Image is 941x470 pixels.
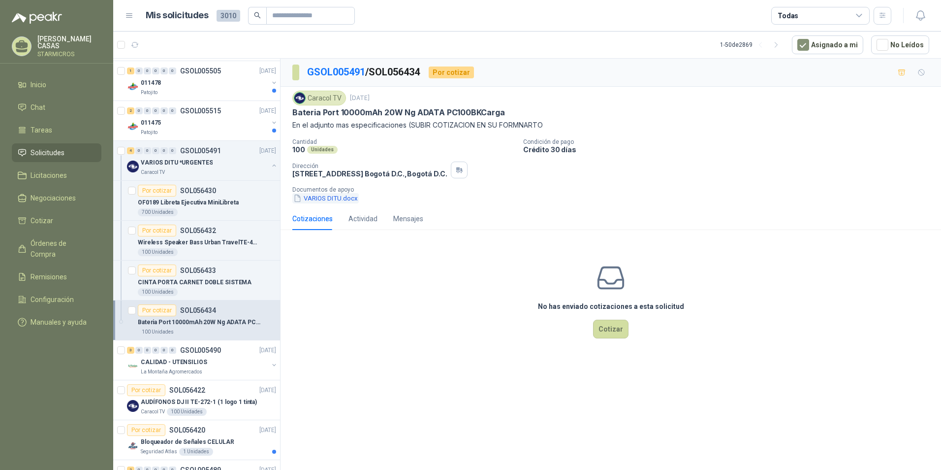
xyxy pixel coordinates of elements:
div: 0 [160,107,168,114]
button: No Leídos [871,35,929,54]
a: Cotizar [12,211,101,230]
img: Company Logo [127,161,139,172]
p: La Montaña Agromercados [141,368,202,376]
div: 4 [127,147,134,154]
div: 100 Unidades [138,328,178,336]
p: GSOL005490 [180,347,221,354]
p: Caracol TV [141,168,165,176]
div: 0 [135,347,143,354]
p: GSOL005491 [180,147,221,154]
div: 0 [152,347,159,354]
a: Por cotizarSOL056434Bateria Port 10000mAh 20W Ng ADATA PC100BKCarga100 Unidades [113,301,280,340]
a: Órdenes de Compra [12,234,101,264]
p: Seguridad Atlas [141,448,177,456]
p: [DATE] [259,426,276,435]
a: 4 0 0 0 0 0 GSOL005491[DATE] Company LogoVARIOS DITU *URGENTESCaracol TV [127,145,278,176]
div: 0 [135,67,143,74]
div: Cotizaciones [292,213,333,224]
div: Por cotizar [138,185,176,197]
a: 3 0 0 0 0 0 GSOL005490[DATE] Company LogoCALIDAD - UTENSILIOSLa Montaña Agromercados [127,344,278,376]
div: Por cotizar [429,67,474,78]
div: 0 [135,107,143,114]
p: VARIOS DITU *URGENTES [141,158,213,168]
img: Company Logo [294,93,305,103]
p: GSOL005515 [180,107,221,114]
span: Manuales y ayuda [31,317,87,328]
h1: Mis solicitudes [146,8,209,23]
p: En el adjunto mas especificaciones (SUBIR COTIZACION EN SU FORMNARTO [292,120,929,131]
div: Por cotizar [138,265,176,276]
p: 011478 [141,78,161,88]
div: 0 [160,347,168,354]
button: Asignado a mi [792,35,863,54]
div: 0 [144,347,151,354]
p: SOL056432 [180,227,216,234]
div: 100 Unidades [138,288,178,296]
p: Bateria Port 10000mAh 20W Ng ADATA PC100BKCarga [138,318,260,327]
a: Tareas [12,121,101,139]
p: Dirección [292,163,447,169]
div: Mensajes [393,213,423,224]
div: 0 [152,67,159,74]
img: Company Logo [127,81,139,93]
div: 0 [144,107,151,114]
a: Configuración [12,290,101,309]
div: 100 Unidades [138,248,178,256]
a: Por cotizarSOL056422[DATE] Company LogoAUDÍFONOS DJ II TE-272-1 (1 logo 1 tinta)Caracol TV100 Uni... [113,380,280,420]
a: Inicio [12,75,101,94]
p: OF0189 Libreta Ejecutiva MiniLibreta [138,198,239,207]
a: Por cotizarSOL056430OF0189 Libreta Ejecutiva MiniLibreta700 Unidades [113,181,280,221]
img: Company Logo [127,360,139,372]
a: Negociaciones [12,189,101,207]
div: 0 [152,107,159,114]
div: 0 [152,147,159,154]
span: Solicitudes [31,147,64,158]
div: 0 [169,107,176,114]
span: Chat [31,102,45,113]
div: 0 [169,67,176,74]
span: search [254,12,261,19]
p: Patojito [141,89,157,97]
a: 1 0 0 0 0 0 GSOL005505[DATE] Company Logo011478Patojito [127,65,278,97]
p: / SOL056434 [307,65,421,80]
p: SOL056434 [180,307,216,314]
div: 1 Unidades [179,448,213,456]
p: CALIDAD - UTENSILIOS [141,358,207,367]
img: Company Logo [127,121,139,133]
a: Manuales y ayuda [12,313,101,332]
img: Logo peakr [12,12,62,24]
div: Unidades [307,146,338,154]
div: Por cotizar [138,225,176,236]
p: GSOL005505 [180,67,221,74]
p: Cantidad [292,138,515,145]
span: Tareas [31,125,52,135]
p: Crédito 30 días [523,145,937,154]
p: [DATE] [350,94,370,103]
p: [DATE] [259,386,276,395]
p: Caracol TV [141,408,165,416]
img: Company Logo [127,400,139,412]
p: [DATE] [259,346,276,355]
p: SOL056422 [169,387,205,394]
div: 0 [144,67,151,74]
div: 0 [144,147,151,154]
div: 0 [160,67,168,74]
span: Inicio [31,79,46,90]
p: 100 [292,145,305,154]
p: Documentos de apoyo [292,186,937,193]
div: 700 Unidades [138,208,178,216]
span: Remisiones [31,271,67,282]
p: SOL056433 [180,267,216,274]
button: Cotizar [593,320,628,338]
a: GSOL005491 [307,66,365,78]
p: Condición de pago [523,138,937,145]
div: 0 [160,147,168,154]
a: Por cotizarSOL056433CINTA PORTA CARNET DOBLE SISTEMA100 Unidades [113,261,280,301]
button: VARIOS DITU.docx [292,193,359,203]
h3: No has enviado cotizaciones a esta solicitud [538,301,684,312]
p: [DATE] [259,106,276,116]
div: 3 [127,347,134,354]
p: [DATE] [259,146,276,156]
span: Configuración [31,294,74,305]
div: 0 [169,147,176,154]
